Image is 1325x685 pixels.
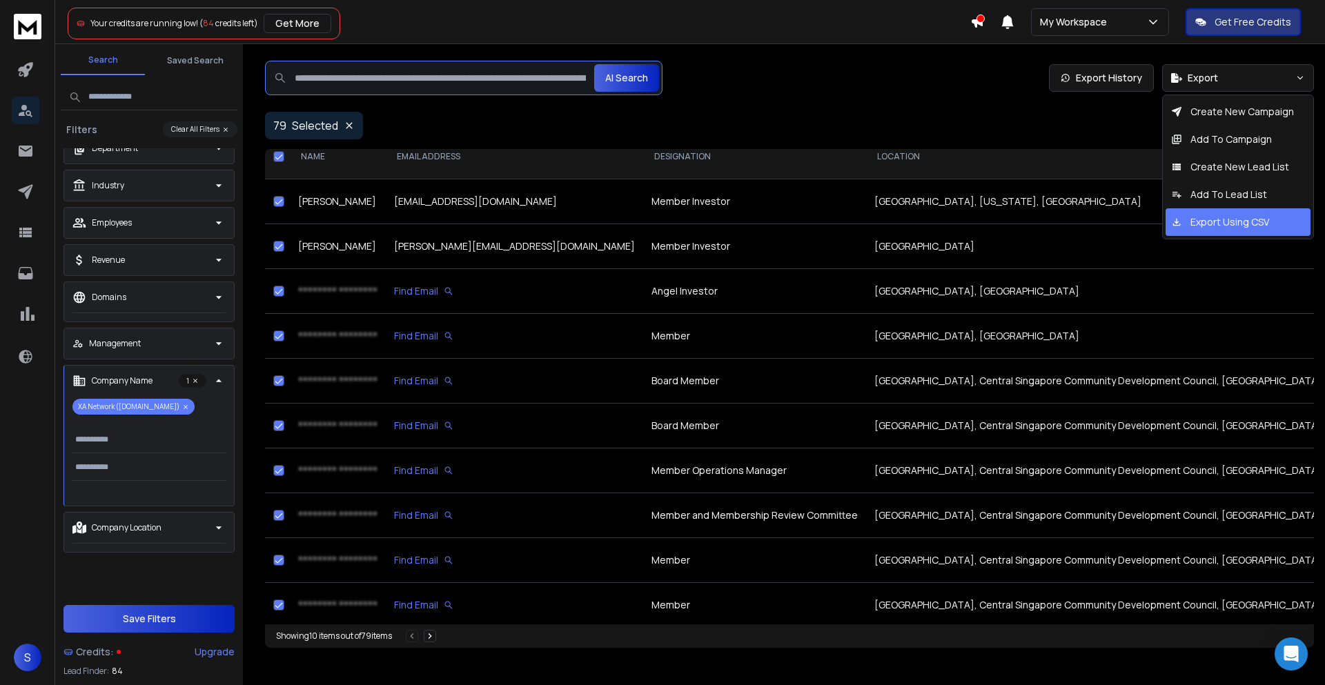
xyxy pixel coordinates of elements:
[1186,8,1301,36] button: Get Free Credits
[72,399,195,415] p: XA Network ([DOMAIN_NAME])
[643,583,866,628] td: Member
[14,14,41,39] img: logo
[394,239,635,253] div: [PERSON_NAME][EMAIL_ADDRESS][DOMAIN_NAME]
[394,374,635,388] div: Find Email
[643,359,866,404] td: Board Member
[643,493,866,538] td: Member and Membership Review Committee
[394,464,635,477] div: Find Email
[1188,212,1272,232] p: Export Using CSV
[394,284,635,298] div: Find Email
[394,419,635,433] div: Find Email
[643,404,866,448] td: Board Member
[90,17,198,29] span: Your credits are running low!
[92,292,126,303] p: Domains
[61,123,103,137] h3: Filters
[63,605,235,633] button: Save Filters
[394,508,635,522] div: Find Email
[273,117,286,134] span: 79
[14,644,41,671] button: S
[264,14,331,33] button: Get More
[92,180,124,191] p: Industry
[92,255,125,266] p: Revenue
[76,645,114,659] span: Credits:
[643,269,866,314] td: Angel Investor
[394,329,635,343] div: Find Email
[643,448,866,493] td: Member Operations Manager
[292,117,338,134] p: Selected
[89,338,141,349] p: Management
[298,195,376,208] span: [PERSON_NAME]
[1040,15,1112,29] p: My Workspace
[112,666,123,677] span: 84
[594,64,659,92] button: AI Search
[1188,102,1297,121] p: Create New Campaign
[276,631,392,642] div: Showing 10 items out of 79 items
[63,638,235,666] a: Credits:Upgrade
[643,179,866,224] td: Member Investor
[153,47,237,75] button: Saved Search
[92,143,138,154] p: Department
[92,522,161,533] p: Company Location
[92,217,132,228] p: Employees
[643,224,866,269] td: Member Investor
[1049,64,1154,92] a: Export History
[643,538,866,583] td: Member
[179,374,206,388] p: 1
[290,135,386,179] th: NAME
[394,553,635,567] div: Find Email
[195,645,235,659] div: Upgrade
[163,121,237,137] button: Clear All Filters
[643,314,866,359] td: Member
[199,17,258,29] span: ( credits left)
[394,598,635,612] div: Find Email
[61,46,145,75] button: Search
[1275,637,1308,671] div: Open Intercom Messenger
[92,375,153,386] p: Company Name
[394,195,635,208] div: [EMAIL_ADDRESS][DOMAIN_NAME]
[1188,130,1275,149] p: Add To Campaign
[1188,185,1270,204] p: Add To Lead List
[1215,15,1291,29] p: Get Free Credits
[203,17,214,29] span: 84
[386,135,643,179] th: EMAIL ADDRESS
[1188,157,1292,177] p: Create New Lead List
[1188,71,1218,85] span: Export
[63,666,109,677] p: Lead Finder:
[643,135,866,179] th: DESIGNATION
[298,239,376,252] span: [PERSON_NAME]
